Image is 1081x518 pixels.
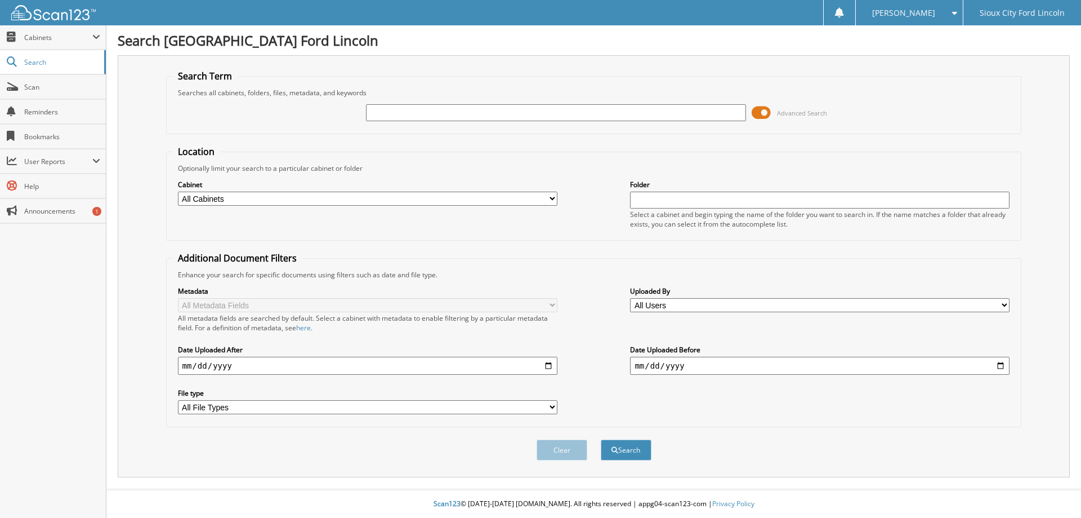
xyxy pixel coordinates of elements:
input: start [178,357,557,375]
button: Clear [537,440,587,461]
label: Date Uploaded After [178,345,557,355]
div: Searches all cabinets, folders, files, metadata, and keywords [172,88,1016,98]
label: Metadata [178,286,557,296]
span: Help [24,181,100,191]
span: Scan [24,82,100,92]
div: 1 [92,207,101,216]
div: © [DATE]-[DATE] [DOMAIN_NAME]. All rights reserved | appg04-scan123-com | [106,490,1081,518]
label: Cabinet [178,180,557,189]
span: Cabinets [24,33,92,42]
h1: Search [GEOGRAPHIC_DATA] Ford Lincoln [118,31,1070,50]
span: Bookmarks [24,132,100,141]
legend: Search Term [172,70,238,82]
span: [PERSON_NAME] [872,10,935,16]
div: Enhance your search for specific documents using filters such as date and file type. [172,270,1016,280]
span: Announcements [24,206,100,216]
img: scan123-logo-white.svg [11,5,96,20]
a: Privacy Policy [712,499,754,508]
span: User Reports [24,157,92,166]
div: Optionally limit your search to a particular cabinet or folder [172,163,1016,173]
legend: Location [172,145,220,158]
span: Sioux City Ford Lincoln [980,10,1065,16]
div: Select a cabinet and begin typing the name of the folder you want to search in. If the name match... [630,210,1009,229]
button: Search [601,440,651,461]
label: Uploaded By [630,286,1009,296]
legend: Additional Document Filters [172,252,302,264]
label: File type [178,388,557,398]
span: Advanced Search [777,109,827,117]
input: end [630,357,1009,375]
span: Scan123 [434,499,461,508]
label: Folder [630,180,1009,189]
span: Search [24,57,99,67]
span: Reminders [24,107,100,117]
label: Date Uploaded Before [630,345,1009,355]
div: All metadata fields are searched by default. Select a cabinet with metadata to enable filtering b... [178,313,557,333]
a: here [296,323,311,333]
